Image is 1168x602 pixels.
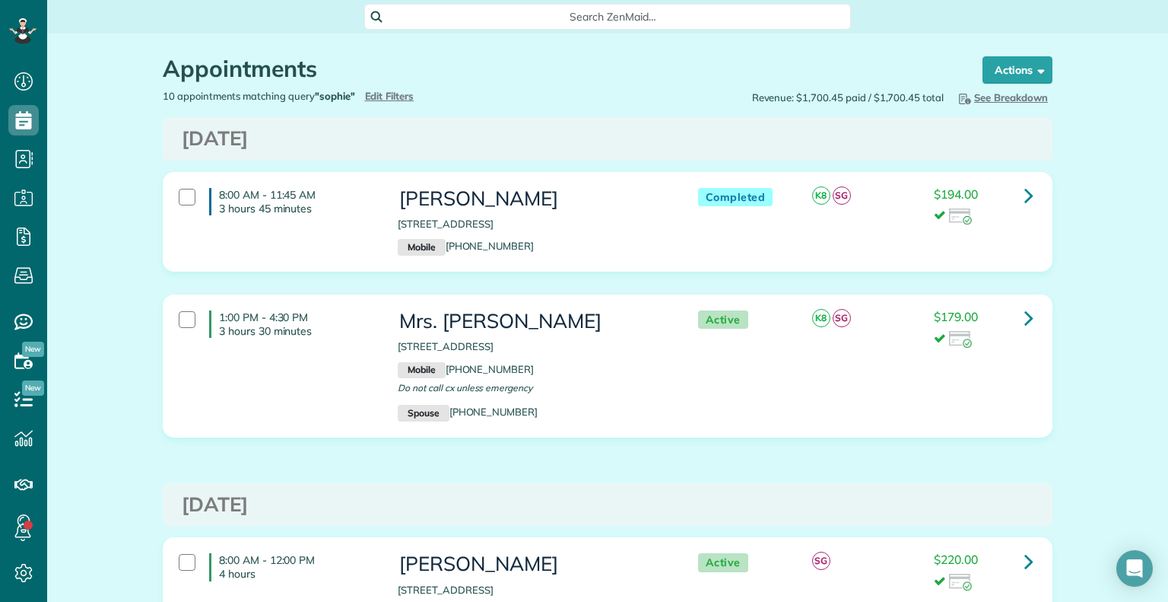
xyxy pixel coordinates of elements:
span: $220.00 [934,552,978,567]
img: icon_credit_card_success-27c2c4fc500a7f1a58a13ef14842cb958d03041fefb464fd2e53c949a5770e83.png [949,331,972,348]
p: [STREET_ADDRESS] [398,583,667,597]
span: New [22,342,44,357]
span: $179.00 [934,309,978,324]
img: icon_credit_card_success-27c2c4fc500a7f1a58a13ef14842cb958d03041fefb464fd2e53c949a5770e83.png [949,209,972,225]
h3: [DATE] [182,128,1033,150]
div: 10 appointments matching query [151,89,608,104]
p: 4 hours [219,567,375,581]
h1: Appointments [163,56,954,81]
a: Spouse[PHONE_NUMBER] [398,406,538,418]
span: Active [698,311,748,330]
span: Completed [698,188,773,207]
span: Active [698,553,748,572]
span: $194.00 [934,186,978,202]
span: Do not call cx unless emergency [398,382,532,393]
small: Mobile [398,239,445,256]
span: See Breakdown [956,91,1048,104]
p: 3 hours 45 minutes [219,202,375,215]
span: K8 [812,309,830,327]
a: Mobile[PHONE_NUMBER] [398,240,534,252]
button: See Breakdown [951,89,1052,106]
h3: [PERSON_NAME] [398,188,667,210]
small: Spouse [398,405,449,422]
h4: 8:00 AM - 11:45 AM [209,188,375,215]
h4: 8:00 AM - 12:00 PM [209,553,375,581]
h3: [PERSON_NAME] [398,553,667,575]
strong: "sophie" [315,90,355,102]
p: 3 hours 30 minutes [219,324,375,338]
button: Actions [982,56,1052,84]
span: SG [812,552,830,570]
h3: [DATE] [182,494,1033,516]
small: Mobile [398,362,445,379]
h4: 1:00 PM - 4:30 PM [209,311,375,338]
a: Mobile[PHONE_NUMBER] [398,363,534,375]
span: SG [833,186,851,205]
a: Edit Filters [365,90,414,102]
div: Open Intercom Messenger [1116,550,1153,587]
span: K8 [812,186,830,205]
span: Revenue: $1,700.45 paid / $1,700.45 total [752,91,944,105]
p: [STREET_ADDRESS] [398,217,667,231]
span: New [22,381,44,396]
img: icon_credit_card_success-27c2c4fc500a7f1a58a13ef14842cb958d03041fefb464fd2e53c949a5770e83.png [949,574,972,591]
h3: Mrs. [PERSON_NAME] [398,311,667,333]
p: [STREET_ADDRESS] [398,339,667,354]
span: SG [833,309,851,327]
